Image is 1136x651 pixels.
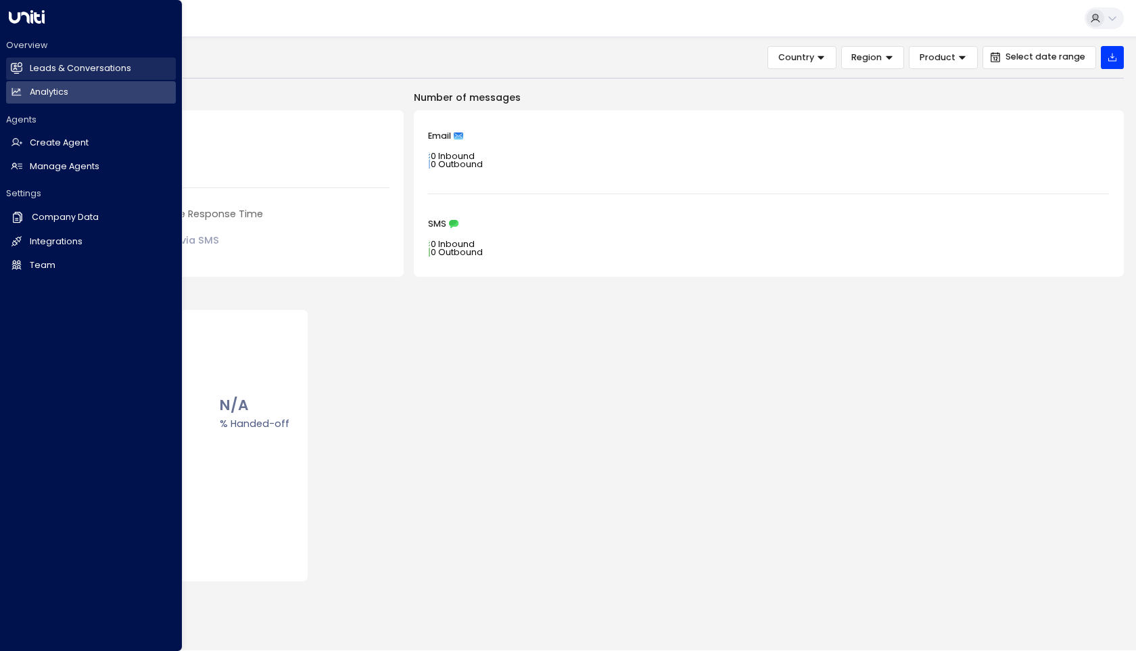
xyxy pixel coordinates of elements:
[220,417,289,432] label: % Handed-off
[983,46,1096,69] button: Select date range
[909,46,977,69] button: Product
[30,137,89,150] h2: Create Agent
[30,62,131,75] h2: Leads & Conversations
[6,206,176,229] a: Company Data
[49,289,1124,304] p: Conversion Metrics
[778,51,814,64] span: Country
[160,228,219,250] div: 0s
[6,114,176,126] h2: Agents
[64,207,389,222] div: [PERSON_NAME] Average Response Time
[428,131,451,141] span: Email
[6,39,176,51] h2: Overview
[841,46,904,69] button: Region
[431,247,483,259] tspan: 0 Outbound
[6,254,176,277] a: Team
[30,235,82,248] h2: Integrations
[6,132,176,154] a: Create Agent
[6,81,176,104] a: Analytics
[30,259,55,272] h2: Team
[920,51,955,64] span: Product
[1005,52,1085,62] span: Select date range
[6,187,176,200] h2: Settings
[6,156,176,178] a: Manage Agents
[431,239,475,250] tspan: 0 Inbound
[767,46,836,69] button: Country
[64,125,389,140] div: Number of Inquiries
[220,395,289,416] span: N/A
[851,51,882,64] span: Region
[431,150,475,162] tspan: 0 Inbound
[6,58,176,80] a: Leads & Conversations
[30,86,68,99] h2: Analytics
[428,219,1109,229] div: SMS
[30,160,99,173] h2: Manage Agents
[32,211,99,224] h2: Company Data
[49,91,404,106] p: Engagement Metrics
[6,231,176,253] a: Integrations
[181,233,219,247] span: via SMS
[431,158,483,170] tspan: 0 Outbound
[414,91,1124,106] p: Number of messages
